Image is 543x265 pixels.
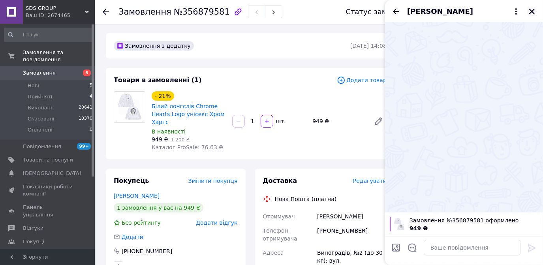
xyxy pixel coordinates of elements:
span: 0 [90,126,92,133]
a: [PERSON_NAME] [114,193,160,199]
span: Редагувати [353,178,387,184]
a: Білий лонгслів Chrome Hearts Logo унісекс Хром Хартс [152,103,225,125]
div: 949 ₴ [309,116,368,127]
span: Скасовані [28,115,54,122]
span: 1 200 ₴ [171,137,190,143]
span: 5 [83,70,91,76]
span: Повідомлення [23,143,61,150]
div: Повернутися назад [103,8,109,16]
div: [PHONE_NUMBER] [316,224,388,246]
span: Каталог ProSale: 76.63 ₴ [152,144,223,150]
span: Замовлення [23,70,56,77]
span: Покупці [23,238,44,245]
span: Прийняті [28,93,52,100]
span: Відгуки [23,225,43,232]
span: Нові [28,82,39,89]
span: 99+ [77,143,91,150]
div: 1 замовлення у вас на 949 ₴ [114,203,203,212]
button: Закрити [527,7,537,16]
span: Покупець [114,177,149,184]
img: Білий лонгслів Chrome Hearts Logo унісекс Хром Хартс [117,92,142,122]
span: Товари в замовленні (1) [114,76,202,84]
span: Замовлення [118,7,171,17]
span: Панель управління [23,204,73,218]
span: 949 ₴ [152,136,168,143]
div: [PERSON_NAME] [316,209,388,224]
div: шт. [274,117,287,125]
div: - 21% [152,91,174,101]
span: Оплачені [28,126,53,133]
span: Додати відгук [196,220,237,226]
span: 20641 [79,104,92,111]
span: 4 [90,93,92,100]
button: Відкрити шаблони відповідей [407,242,417,253]
span: [DEMOGRAPHIC_DATA] [23,170,81,177]
span: Замовлення та повідомлення [23,49,95,63]
span: SDS GROUP [26,5,85,12]
span: 949 ₴ [410,225,428,231]
input: Пошук [4,28,93,42]
img: 6645004597_w100_h100_belyj-longsliv-chrome.jpg [394,217,405,231]
span: 10370 [79,115,92,122]
span: Товари та послуги [23,156,73,164]
span: Отримувач [263,213,295,220]
div: Нова Пошта (платна) [273,195,339,203]
span: №356879581 [174,7,230,17]
span: Телефон отримувача [263,227,297,242]
span: Змінити покупця [188,178,238,184]
span: Без рейтингу [122,220,161,226]
span: Додати товар [337,76,387,85]
span: 5 [90,82,92,89]
button: [PERSON_NAME] [407,6,521,17]
div: Ваш ID: 2674465 [26,12,95,19]
span: Доставка [263,177,297,184]
button: Назад [391,7,401,16]
span: Виконані [28,104,52,111]
span: В наявності [152,128,186,135]
span: Замовлення №356879581 оформлено [410,216,538,224]
span: [PERSON_NAME] [407,6,473,17]
div: [PHONE_NUMBER] [121,247,173,255]
time: [DATE] 14:08 [350,43,387,49]
div: Статус замовлення [346,8,419,16]
a: Редагувати [371,113,387,129]
span: Показники роботи компанії [23,183,73,197]
div: Замовлення з додатку [114,41,194,51]
span: Додати [122,234,143,240]
span: Адреса [263,250,284,256]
